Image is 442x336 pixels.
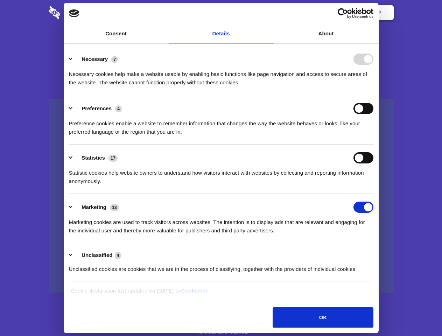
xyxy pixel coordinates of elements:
div: Statistic cookies help website owners to understand how visitors interact with websites by collec... [69,163,373,185]
div: Marketing cookies are used to track visitors across websites. The intention is to display ads tha... [69,213,373,235]
h1: Eliminate Slack Data Loss. [49,31,394,57]
div: Necessary cookies help make a website usable by enabling basic functions like page navigation and... [69,65,373,87]
button: Marketing (13) [69,202,124,213]
span: 4 [115,105,122,112]
button: Preferences (4) [69,103,126,114]
label: Preferences [82,105,112,111]
button: OK [273,307,373,328]
button: Unclassified (4) [69,251,126,260]
a: Cookiebot [181,288,208,294]
img: logo [69,9,79,17]
a: About [274,24,379,43]
a: Pricing [205,2,236,23]
a: Login [317,2,348,23]
label: Statistics [82,155,105,161]
a: Contact [284,2,316,23]
span: 4 [115,252,121,259]
a: Consent [64,24,169,43]
a: Usercentrics Cookiebot - opens in a new window [312,8,373,19]
span: 17 [108,155,118,162]
iframe: Drift Widget Chat Controller [407,301,434,328]
img: logo-wordmark-white-trans-d4663122ce5f474addd5e946df7df03e33cb6a1c49d2221995e7729f52c070b2.svg [49,6,108,19]
button: Necessary (7) [69,54,122,65]
label: Marketing [82,204,106,210]
a: Details [169,24,274,43]
div: Preference cookies enable a website to remember information that changes the way the website beha... [69,114,373,136]
div: Unclassified cookies are cookies that we are in the process of classifying, together with the pro... [69,260,373,273]
label: Necessary [82,56,108,62]
span: 13 [110,204,119,211]
button: Statistics (17) [69,152,122,163]
a: Wistia video thumbnail [49,99,394,293]
div: Cookie declaration last updated on [DATE] by [65,287,377,300]
span: 7 [111,56,118,63]
h4: Auto-redaction of sensitive data, encrypted data sharing and self-destructing private chats. Shar... [49,64,394,87]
